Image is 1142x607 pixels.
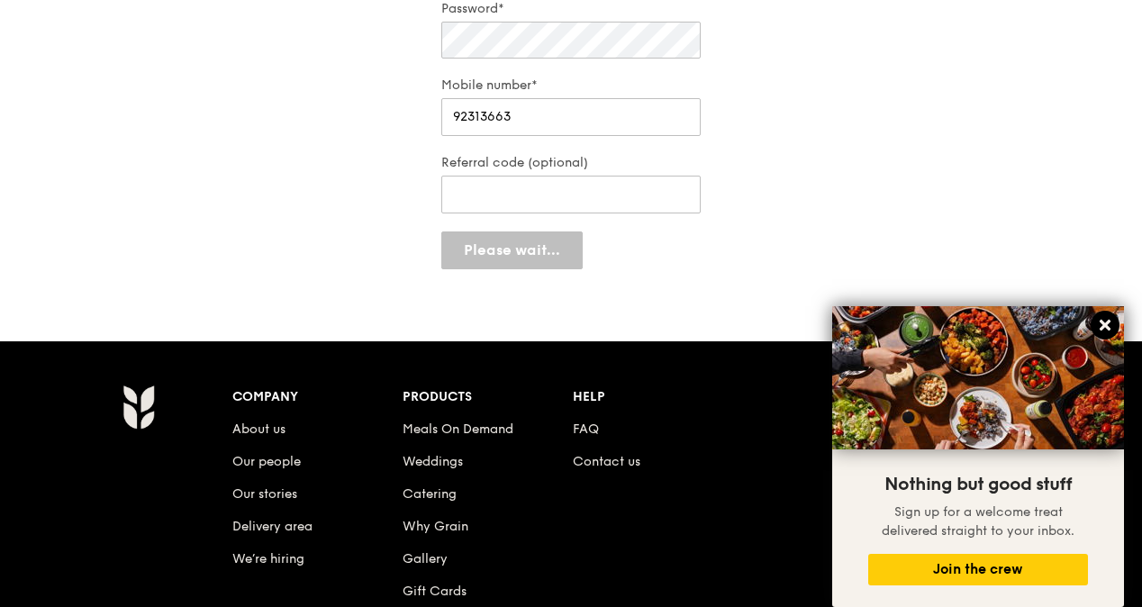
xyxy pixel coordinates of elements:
a: Catering [403,486,457,502]
button: Join the crew [868,554,1088,585]
a: Our people [232,454,301,469]
div: Help [573,385,743,410]
label: Referral code (optional) [441,154,701,172]
a: Contact us [573,454,640,469]
a: We’re hiring [232,551,304,566]
a: About us [232,421,285,437]
div: Company [232,385,403,410]
a: Why Grain [403,519,468,534]
a: Gift Cards [403,584,467,599]
a: FAQ [573,421,599,437]
a: Weddings [403,454,463,469]
img: DSC07876-Edit02-Large.jpeg [832,306,1124,449]
span: Sign up for a welcome treat delivered straight to your inbox. [882,504,1074,539]
a: Our stories [232,486,297,502]
label: Mobile number* [441,77,701,95]
div: Products [403,385,573,410]
img: Grain [122,385,154,430]
button: Please wait... [441,231,583,269]
button: Close [1091,311,1119,340]
span: Nothing but good stuff [884,474,1072,495]
a: Gallery [403,551,448,566]
a: Meals On Demand [403,421,513,437]
a: Delivery area [232,519,313,534]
